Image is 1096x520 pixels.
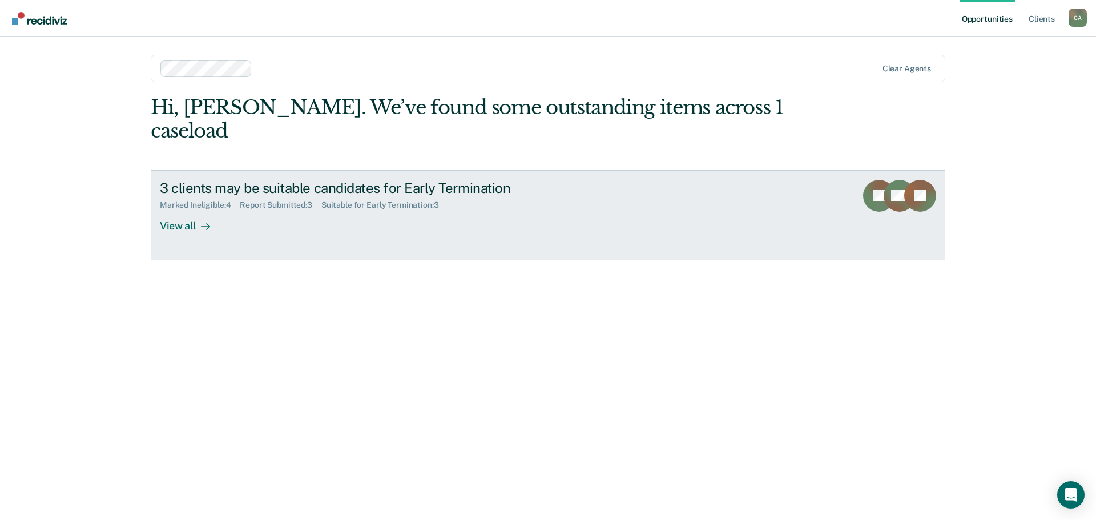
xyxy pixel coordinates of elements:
div: C A [1069,9,1087,27]
div: Open Intercom Messenger [1057,481,1085,509]
div: Hi, [PERSON_NAME]. We’ve found some outstanding items across 1 caseload [151,96,787,143]
img: Recidiviz [12,12,67,25]
div: Marked Ineligible : 4 [160,200,240,210]
div: Clear agents [883,64,931,74]
div: 3 clients may be suitable candidates for Early Termination [160,180,561,196]
a: 3 clients may be suitable candidates for Early TerminationMarked Ineligible:4Report Submitted:3Su... [151,170,945,260]
div: Report Submitted : 3 [240,200,321,210]
button: Profile dropdown button [1069,9,1087,27]
div: Suitable for Early Termination : 3 [321,200,448,210]
div: View all [160,210,224,232]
